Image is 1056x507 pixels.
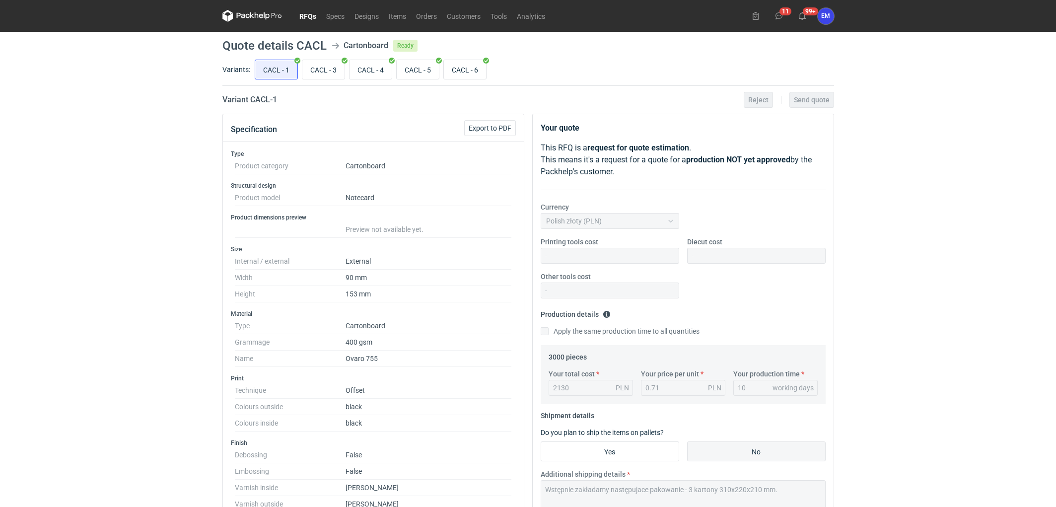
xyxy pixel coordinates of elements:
[469,125,511,132] span: Export to PDF
[789,92,834,108] button: Send quote
[541,142,826,178] p: This RFQ is a . This means it's a request for a quote for a by the Packhelp's customer.
[346,463,512,480] dd: False
[384,10,411,22] a: Items
[235,318,346,334] dt: Type
[773,383,814,393] div: working days
[708,383,721,393] div: PLN
[541,237,598,247] label: Printing tools cost
[235,463,346,480] dt: Embossing
[549,349,587,361] legend: 3000 pieces
[541,123,579,133] strong: Your quote
[541,429,664,436] label: Do you plan to ship the items on pallets?
[733,369,800,379] label: Your production time
[641,369,699,379] label: Your price per unit
[321,10,350,22] a: Specs
[346,334,512,351] dd: 400 gsm
[222,65,250,74] label: Variants:
[686,155,790,164] strong: production NOT yet approved
[346,158,512,174] dd: Cartonboard
[748,96,769,103] span: Reject
[222,94,277,106] h2: Variant CACL - 1
[794,96,830,103] span: Send quote
[235,270,346,286] dt: Width
[231,374,516,382] h3: Print
[235,334,346,351] dt: Grammage
[541,469,626,479] label: Additional shipping details
[464,120,516,136] button: Export to PDF
[818,8,834,24] button: EM
[411,10,442,22] a: Orders
[235,447,346,463] dt: Debossing
[744,92,773,108] button: Reject
[350,10,384,22] a: Designs
[549,369,595,379] label: Your total cost
[231,245,516,253] h3: Size
[349,60,392,79] label: CACL - 4
[687,237,722,247] label: Diecut cost
[393,40,418,52] span: Ready
[486,10,512,22] a: Tools
[346,318,512,334] dd: Cartonboard
[541,306,611,318] legend: Production details
[587,143,689,152] strong: request for quote estimation
[235,253,346,270] dt: Internal / external
[512,10,550,22] a: Analytics
[231,310,516,318] h3: Material
[302,60,345,79] label: CACL - 3
[255,60,298,79] label: CACL - 1
[346,225,423,233] span: Preview not available yet.
[541,272,591,282] label: Other tools cost
[231,150,516,158] h3: Type
[346,447,512,463] dd: False
[222,40,327,52] h1: Quote details CACL
[346,399,512,415] dd: black
[231,182,516,190] h3: Structural design
[231,118,277,142] button: Specification
[235,382,346,399] dt: Technique
[346,382,512,399] dd: Offset
[222,10,282,22] svg: Packhelp Pro
[346,190,512,206] dd: Notecard
[294,10,321,22] a: RFQs
[771,8,787,24] button: 11
[235,190,346,206] dt: Product model
[344,40,388,52] div: Cartonboard
[235,415,346,432] dt: Colours inside
[616,383,629,393] div: PLN
[346,351,512,367] dd: Ovaro 755
[818,8,834,24] div: Ewelina Macek
[346,415,512,432] dd: black
[235,158,346,174] dt: Product category
[541,202,569,212] label: Currency
[794,8,810,24] button: 99+
[346,270,512,286] dd: 90 mm
[235,286,346,302] dt: Height
[396,60,439,79] label: CACL - 5
[346,286,512,302] dd: 153 mm
[541,408,594,420] legend: Shipment details
[443,60,487,79] label: CACL - 6
[346,480,512,496] dd: [PERSON_NAME]
[231,214,516,221] h3: Product dimensions preview
[346,253,512,270] dd: External
[235,399,346,415] dt: Colours outside
[442,10,486,22] a: Customers
[231,439,516,447] h3: Finish
[235,351,346,367] dt: Name
[235,480,346,496] dt: Varnish inside
[541,326,700,336] label: Apply the same production time to all quantities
